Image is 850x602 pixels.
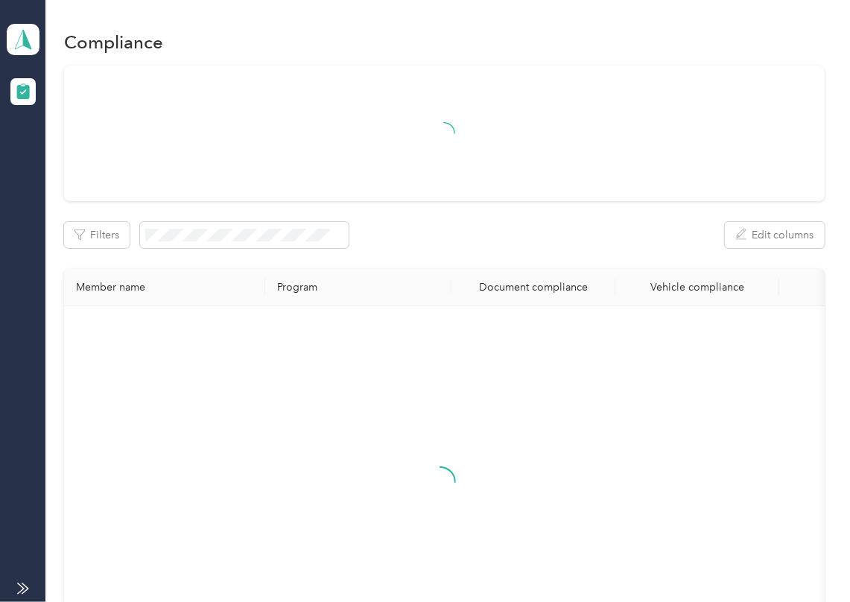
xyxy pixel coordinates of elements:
button: Filters [64,222,130,248]
h1: Compliance [64,34,163,50]
div: Vehicle compliance [627,281,767,294]
div: Document compliance [463,281,603,294]
button: Edit columns [725,222,825,248]
iframe: Everlance-gr Chat Button Frame [767,519,850,602]
th: Member name [64,269,265,306]
th: Program [265,269,451,306]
